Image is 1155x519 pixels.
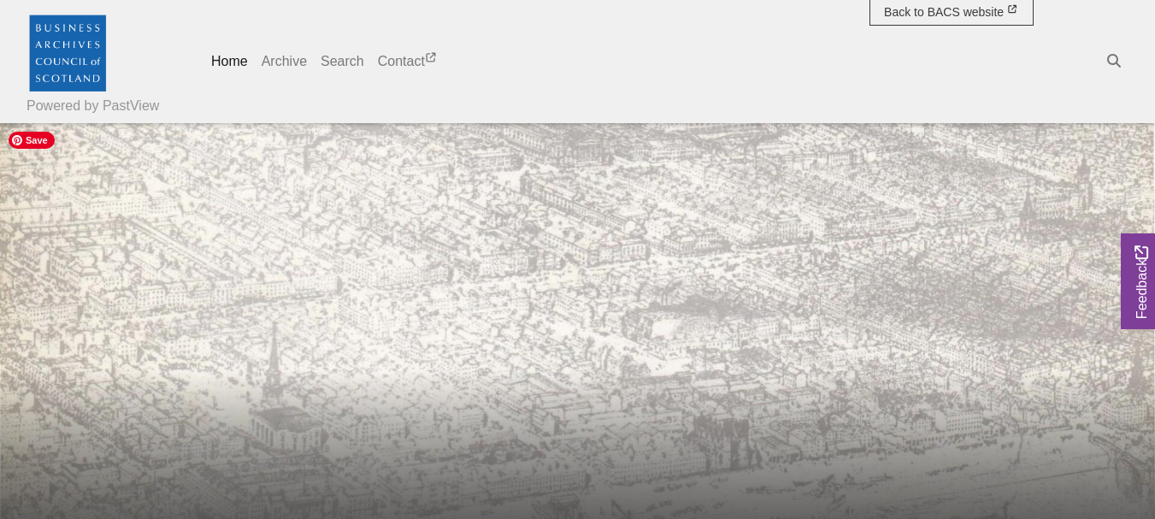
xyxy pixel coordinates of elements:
[27,96,159,116] a: Powered by PastView
[204,44,255,79] a: Home
[884,5,1004,19] span: Back to BACS website
[1121,233,1155,329] a: Would you like to provide feedback?
[1132,245,1152,319] span: Feedback
[314,44,371,79] a: Search
[255,44,314,79] a: Archive
[9,132,55,149] span: Save
[371,44,445,79] a: Contact
[27,7,109,97] a: Business Archives Council of Scotland logo
[27,11,109,93] img: Business Archives Council of Scotland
